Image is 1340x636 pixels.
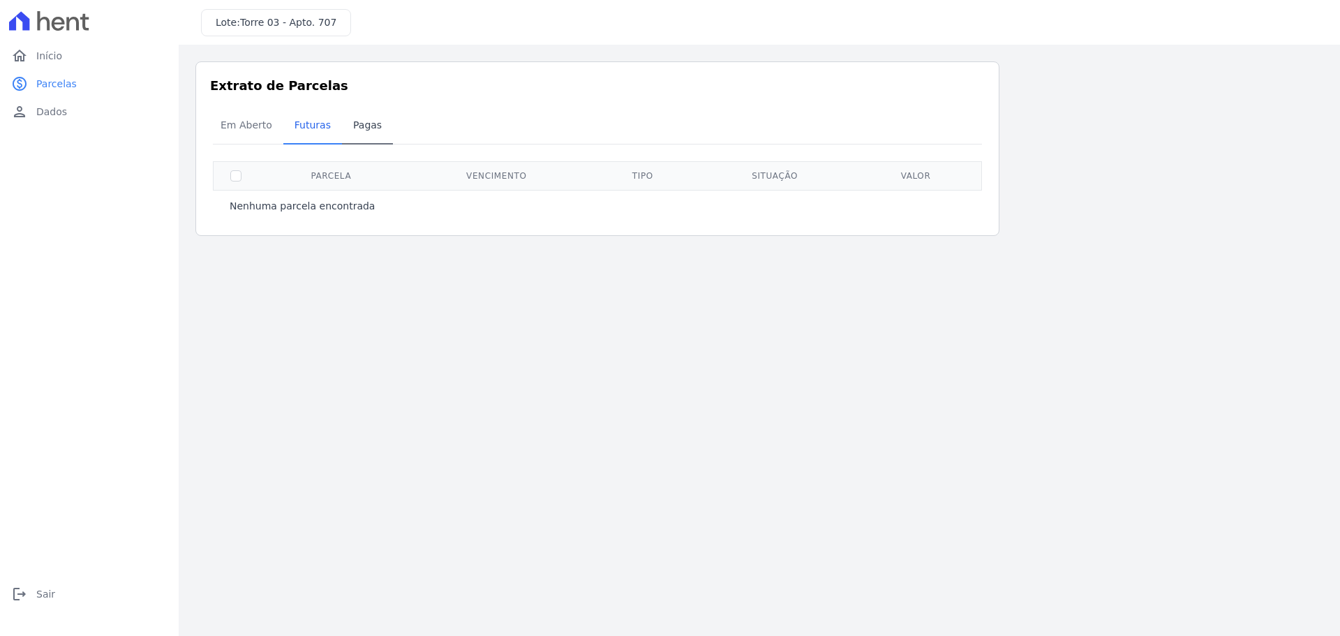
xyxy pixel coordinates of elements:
[36,587,55,601] span: Sair
[6,42,173,70] a: homeInício
[11,75,28,92] i: paid
[6,98,173,126] a: personDados
[283,108,342,145] a: Futuras
[342,108,393,145] a: Pagas
[6,580,173,608] a: logoutSair
[240,17,336,28] span: Torre 03 - Apto. 707
[6,70,173,98] a: paidParcelas
[345,111,390,139] span: Pagas
[404,161,589,190] th: Vencimento
[216,15,336,30] h3: Lote:
[11,103,28,120] i: person
[212,111,281,139] span: Em Aberto
[230,199,375,213] p: Nenhuma parcela encontrada
[697,161,854,190] th: Situação
[854,161,978,190] th: Valor
[36,77,77,91] span: Parcelas
[210,76,985,95] h3: Extrato de Parcelas
[209,108,283,145] a: Em Aberto
[258,161,404,190] th: Parcela
[36,49,62,63] span: Início
[286,111,339,139] span: Futuras
[589,161,697,190] th: Tipo
[36,105,67,119] span: Dados
[11,586,28,602] i: logout
[11,47,28,64] i: home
